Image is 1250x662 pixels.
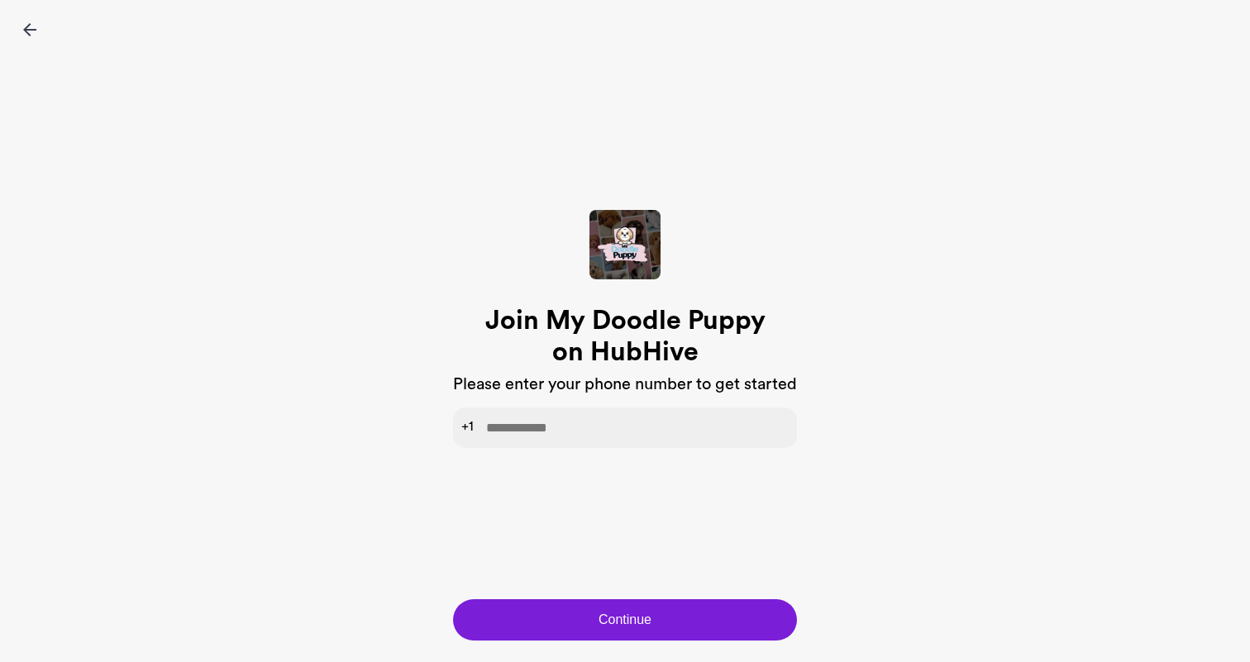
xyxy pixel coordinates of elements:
img: icon-back-black.svg [23,23,36,36]
span: +1 [461,419,474,435]
button: Continue [453,599,797,641]
h3: Please enter your phone number to get started [453,374,797,394]
h1: Join My Doodle Puppy on HubHive [476,305,774,368]
img: Hive Cover Image [589,210,661,279]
